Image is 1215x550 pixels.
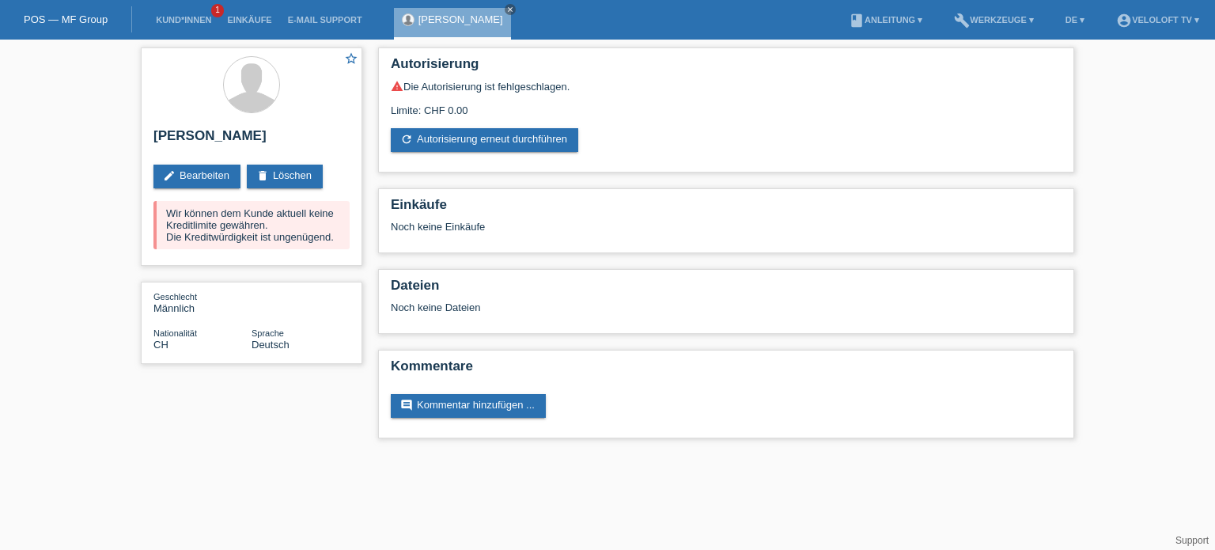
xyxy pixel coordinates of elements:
[344,51,358,68] a: star_border
[252,339,290,351] span: Deutsch
[153,290,252,314] div: Männlich
[506,6,514,13] i: close
[400,399,413,412] i: comment
[163,169,176,182] i: edit
[252,328,284,338] span: Sprache
[153,339,168,351] span: Schweiz
[1108,15,1207,25] a: account_circleVeloLoft TV ▾
[391,221,1062,245] div: Noch keine Einkäufe
[1058,15,1092,25] a: DE ▾
[1116,13,1132,28] i: account_circle
[391,80,403,93] i: warning
[153,165,240,188] a: editBearbeiten
[841,15,930,25] a: bookAnleitung ▾
[256,169,269,182] i: delete
[954,13,970,28] i: build
[391,302,874,313] div: Noch keine Dateien
[391,197,1062,221] h2: Einkäufe
[391,93,1062,116] div: Limite: CHF 0.00
[391,358,1062,382] h2: Kommentare
[153,328,197,338] span: Nationalität
[24,13,108,25] a: POS — MF Group
[280,15,370,25] a: E-Mail Support
[391,128,578,152] a: refreshAutorisierung erneut durchführen
[505,4,516,15] a: close
[400,133,413,146] i: refresh
[946,15,1042,25] a: buildWerkzeuge ▾
[148,15,219,25] a: Kund*innen
[391,394,546,418] a: commentKommentar hinzufügen ...
[153,128,350,152] h2: [PERSON_NAME]
[391,56,1062,80] h2: Autorisierung
[153,201,350,249] div: Wir können dem Kunde aktuell keine Kreditlimite gewähren. Die Kreditwürdigkeit ist ungenügend.
[211,4,224,17] span: 1
[849,13,865,28] i: book
[247,165,323,188] a: deleteLöschen
[391,80,1062,93] div: Die Autorisierung ist fehlgeschlagen.
[219,15,279,25] a: Einkäufe
[1175,535,1209,546] a: Support
[153,292,197,302] span: Geschlecht
[344,51,358,66] i: star_border
[391,278,1062,302] h2: Dateien
[418,13,503,25] a: [PERSON_NAME]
